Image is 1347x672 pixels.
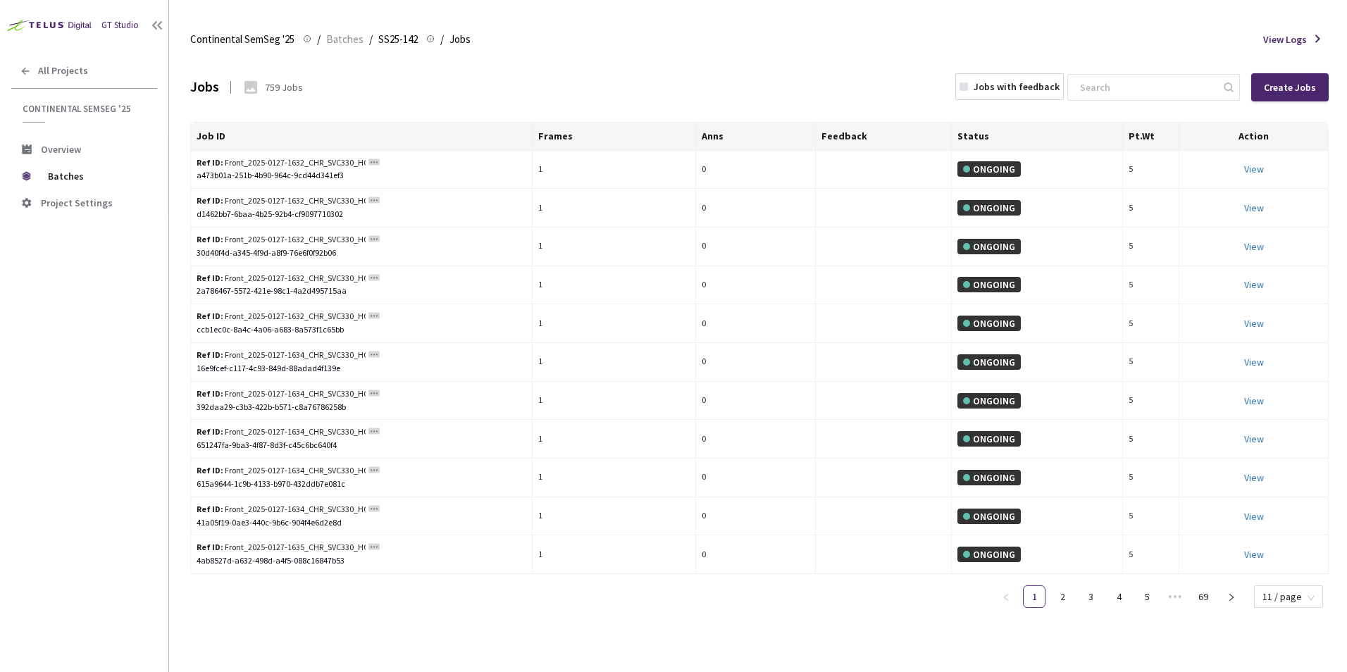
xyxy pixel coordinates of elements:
td: 1 [533,535,697,574]
div: GT Studio [101,19,139,32]
b: Ref ID: [197,234,223,244]
a: 69 [1193,586,1214,607]
a: Batches [323,31,366,46]
div: Front_2025-0127-1634_CHR_SVC330_HOK-0089-N2_OD_Day_Snow____clp__fad_2025-01-27_16-33-15.905_measu... [197,464,366,478]
div: Front_2025-0127-1635_CHR_SVC330_HOK-0089-N3_OD_Day_Snow____clp__fad_2025-01-27_16-34-50.716_measu... [197,541,366,554]
div: 41a05f19-0ae3-440c-9b6c-904f4e6d2e8d [197,516,526,530]
td: 1 [533,304,697,343]
div: ONGOING [957,509,1021,524]
span: Batches [48,162,144,190]
b: Ref ID: [197,426,223,437]
td: 0 [696,343,815,382]
span: Jobs [449,31,471,48]
a: View [1244,240,1264,253]
div: ONGOING [957,277,1021,292]
td: 0 [696,382,815,421]
span: ••• [1164,585,1186,608]
div: Page Size [1254,585,1323,602]
td: 1 [533,459,697,497]
a: 3 [1080,586,1101,607]
button: right [1220,585,1243,608]
td: 5 [1123,304,1180,343]
td: 1 [533,420,697,459]
b: Ref ID: [197,311,223,321]
div: ccb1ec0c-8a4c-4a06-a683-8a573f1c65bb [197,323,526,337]
th: Anns [696,123,815,151]
div: Front_2025-0127-1632_CHR_SVC330_HOK-0089-N1_OD_Day_Snow____fad_2025-01-27_16-03-23.716_measuremen... [197,194,366,208]
td: 5 [1123,266,1180,305]
td: 1 [533,189,697,228]
td: 0 [696,189,815,228]
li: 2 [1051,585,1074,608]
td: 1 [533,228,697,266]
div: 759 Jobs [265,80,303,94]
span: SS25-142 [378,31,418,48]
a: 2 [1052,586,1073,607]
div: ONGOING [957,200,1021,216]
div: Create Jobs [1264,82,1316,93]
span: right [1227,593,1236,602]
a: View [1244,163,1264,175]
div: Jobs with feedback [974,80,1060,94]
a: View [1244,471,1264,484]
a: View [1244,201,1264,214]
a: View [1244,433,1264,445]
li: Next 5 Pages [1164,585,1186,608]
b: Ref ID: [197,349,223,360]
a: View [1244,548,1264,561]
td: 1 [533,343,697,382]
td: 5 [1123,189,1180,228]
b: Ref ID: [197,195,223,206]
a: 1 [1024,586,1045,607]
div: Jobs [190,77,219,97]
b: Ref ID: [197,465,223,475]
li: / [369,31,373,48]
td: 1 [533,497,697,536]
div: ONGOING [957,547,1021,562]
a: 5 [1136,586,1157,607]
td: 5 [1123,151,1180,189]
div: ONGOING [957,431,1021,447]
div: Front_2025-0127-1634_CHR_SVC330_HOK-0089-N2_OD_Day_Snow____clp__fad_2025-01-27_16-33-15.905_measu... [197,425,366,439]
div: Front_2025-0127-1632_CHR_SVC330_HOK-0089-N1_OD_Day_Snow____fad_2025-01-27_16-03-23.716_measuremen... [197,310,366,323]
span: Project Settings [41,197,113,209]
div: 651247fa-9ba3-4f87-8d3f-c45c6bc640f4 [197,439,526,452]
div: Front_2025-0127-1634_CHR_SVC330_HOK-0089-N2_OD_Day_Snow____clp__fad_2025-01-27_16-33-15.905_measu... [197,503,366,516]
li: 3 [1079,585,1102,608]
b: Ref ID: [197,273,223,283]
a: View [1244,356,1264,368]
span: Batches [326,31,364,48]
td: 5 [1123,497,1180,536]
div: ONGOING [957,393,1021,409]
span: Continental SemSeg '25 [190,31,294,48]
div: 615a9644-1c9b-4133-b970-432ddb7e081c [197,478,526,491]
td: 0 [696,151,815,189]
td: 5 [1123,228,1180,266]
th: Feedback [816,123,952,151]
div: ONGOING [957,161,1021,177]
td: 0 [696,535,815,574]
div: 30d40f4d-a345-4f9d-a8f9-76e6f0f92b06 [197,247,526,260]
th: Status [952,123,1122,151]
a: View [1244,510,1264,523]
b: Ref ID: [197,157,223,168]
th: Job ID [191,123,533,151]
li: 5 [1136,585,1158,608]
td: 1 [533,382,697,421]
td: 0 [696,497,815,536]
td: 0 [696,228,815,266]
div: ONGOING [957,470,1021,485]
th: Pt.Wt [1123,123,1180,151]
b: Ref ID: [197,388,223,399]
li: 4 [1107,585,1130,608]
span: 11 / page [1262,586,1315,607]
div: ONGOING [957,354,1021,370]
td: 0 [696,459,815,497]
div: a473b01a-251b-4b90-964c-9cd44d341ef3 [197,169,526,182]
button: left [995,585,1017,608]
td: 5 [1123,382,1180,421]
li: / [440,31,444,48]
td: 5 [1123,420,1180,459]
div: 16e9fcef-c117-4c93-849d-88adad4f139e [197,362,526,375]
div: 4ab8527d-a632-498d-a4f5-088c16847b53 [197,554,526,568]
